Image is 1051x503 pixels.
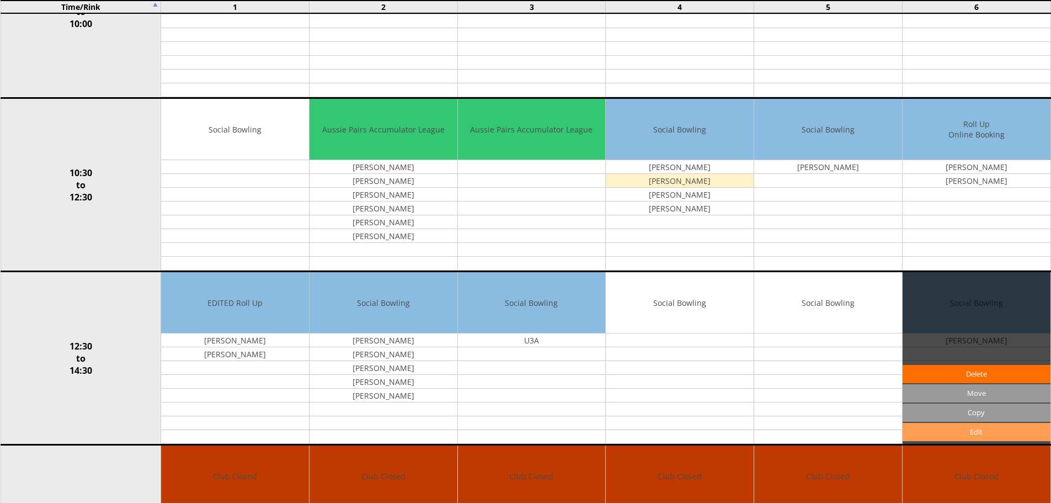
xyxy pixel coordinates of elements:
td: Aussie Pairs Accumulator League [458,99,606,160]
td: [PERSON_NAME] [754,160,902,174]
td: [PERSON_NAME] [310,389,457,403]
td: [PERSON_NAME] [310,361,457,375]
td: 4 [606,1,754,13]
td: 6 [902,1,1050,13]
td: [PERSON_NAME] [606,188,754,202]
td: [PERSON_NAME] [606,160,754,174]
td: [PERSON_NAME] [310,202,457,215]
td: [PERSON_NAME] [161,347,309,361]
td: Time/Rink [1,1,161,13]
td: [PERSON_NAME] [310,215,457,229]
td: 5 [754,1,903,13]
td: [PERSON_NAME] [310,375,457,389]
input: Copy [903,404,1050,422]
td: Roll Up Online Booking [903,99,1050,160]
td: [PERSON_NAME] [310,160,457,174]
td: [PERSON_NAME] [606,174,754,188]
td: 2 [309,1,457,13]
td: EDITED Roll Up [161,272,309,333]
td: Social Bowling [606,272,754,333]
td: Aussie Pairs Accumulator League [310,99,457,160]
td: U3A [458,333,606,347]
td: Social Bowling [754,99,902,160]
a: Edit [903,423,1050,441]
td: [PERSON_NAME] [310,229,457,243]
input: Move [903,384,1050,403]
td: 10:30 to 12:30 [1,98,161,272]
td: [PERSON_NAME] [310,333,457,347]
td: [PERSON_NAME] [310,174,457,188]
td: [PERSON_NAME] [606,202,754,215]
td: Social Bowling [310,272,457,333]
td: Social Bowling [161,99,309,160]
td: 12:30 to 14:30 [1,272,161,445]
td: [PERSON_NAME] [310,188,457,202]
td: 1 [161,1,310,13]
td: Social Bowling [458,272,606,333]
td: Social Bowling [754,272,902,333]
a: Delete [903,365,1050,383]
td: [PERSON_NAME] [161,333,309,347]
td: [PERSON_NAME] [310,347,457,361]
td: [PERSON_NAME] [903,160,1050,174]
td: Social Bowling [606,99,754,160]
td: [PERSON_NAME] [903,174,1050,188]
td: 3 [457,1,606,13]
